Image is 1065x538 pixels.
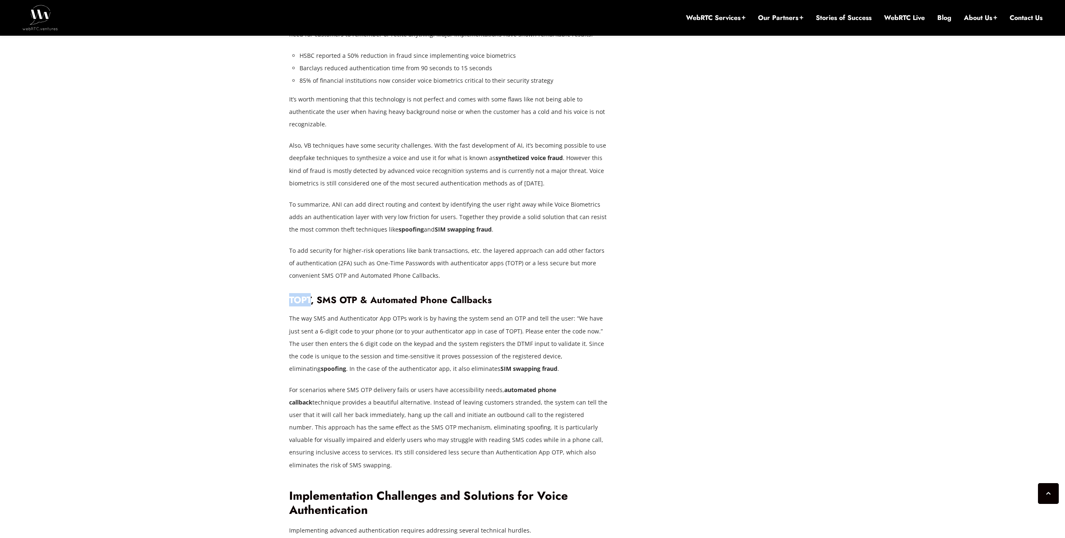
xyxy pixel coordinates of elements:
strong: spoofing [399,225,424,233]
p: Implementing advanced authentication requires addressing several technical hurdles. [289,524,609,537]
p: To summarize, ANI can add direct routing and context by identifying the user right away while Voi... [289,198,609,236]
strong: synthetized voice fraud [495,154,563,162]
p: To add security for higher-risk operations like bank transactions, etc. the layered approach can ... [289,244,609,282]
a: Blog [937,13,951,22]
a: WebRTC Services [686,13,745,22]
strong: SIM swapping fraud [500,365,557,373]
p: Also, VB techniques have some security challenges. With the fast development of AI, it’s becoming... [289,139,609,189]
h3: TOPT, SMS OTP & Automated Phone Callbacks [289,294,609,306]
img: WebRTC.ventures [22,5,58,30]
p: For scenarios where SMS OTP delivery fails or users have accessibility needs, technique provides ... [289,384,609,471]
strong: SIM swapping fraud [435,225,492,233]
li: 85% of financial institutions now consider voice biometrics critical to their security strategy [300,74,609,87]
a: Stories of Success [816,13,872,22]
strong: spoofing [321,365,346,373]
li: HSBC reported a 50% reduction in fraud since implementing voice biometrics [300,49,609,62]
a: Our Partners [758,13,803,22]
p: It’s worth mentioning that this technology is not perfect and comes with some flaws like not bein... [289,93,609,131]
h2: Implementation Challenges and Solutions for Voice Authentication [289,489,609,518]
a: WebRTC Live [884,13,925,22]
a: About Us [964,13,997,22]
p: The way SMS and Authenticator App OTPs work is by having the system send an OTP and tell the user... [289,312,609,375]
li: Barclays reduced authentication time from 90 seconds to 15 seconds [300,62,609,74]
a: Contact Us [1010,13,1043,22]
